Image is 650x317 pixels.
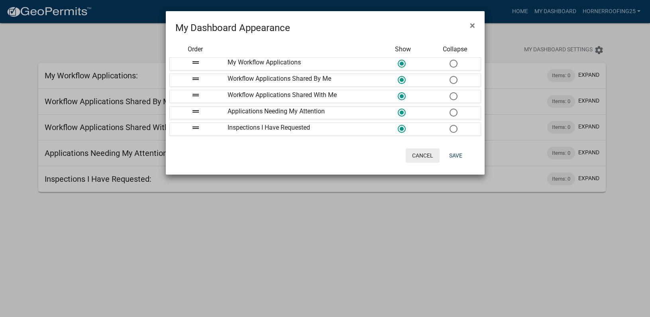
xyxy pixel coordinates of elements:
button: Save [443,148,469,163]
i: drag_handle [191,74,200,84]
div: Workflow Applications Shared By Me [222,74,377,86]
div: Collapse [429,45,481,54]
i: drag_handle [191,90,200,100]
div: Order [169,45,221,54]
i: drag_handle [191,123,200,132]
i: drag_handle [191,107,200,116]
div: Show [377,45,429,54]
div: My Workflow Applications [222,58,377,70]
button: Cancel [406,148,440,163]
i: drag_handle [191,58,200,67]
h4: My Dashboard Appearance [175,21,290,35]
span: × [470,20,475,31]
button: Close [463,14,481,37]
div: Applications Needing My Attention [222,107,377,119]
div: Workflow Applications Shared With Me [222,90,377,103]
div: Inspections I Have Requested [222,123,377,135]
